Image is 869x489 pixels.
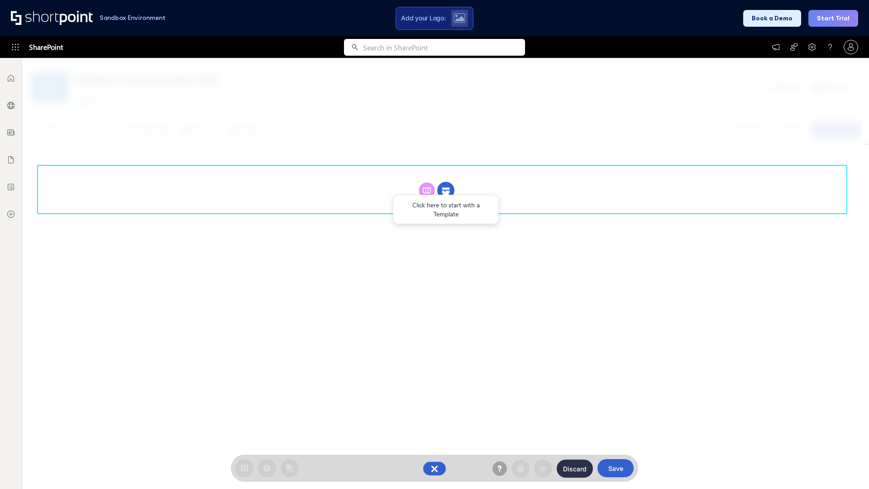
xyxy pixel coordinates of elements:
[100,15,166,20] h1: Sandbox Environment
[454,13,465,23] img: Upload logo
[808,10,858,27] button: Start Trial
[363,39,525,56] input: Search in SharePoint
[824,446,869,489] iframe: Chat Widget
[597,459,634,477] button: Save
[401,14,445,22] span: Add your Logo:
[557,460,593,478] button: Discard
[743,10,801,27] button: Book a Demo
[29,36,63,58] span: SharePoint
